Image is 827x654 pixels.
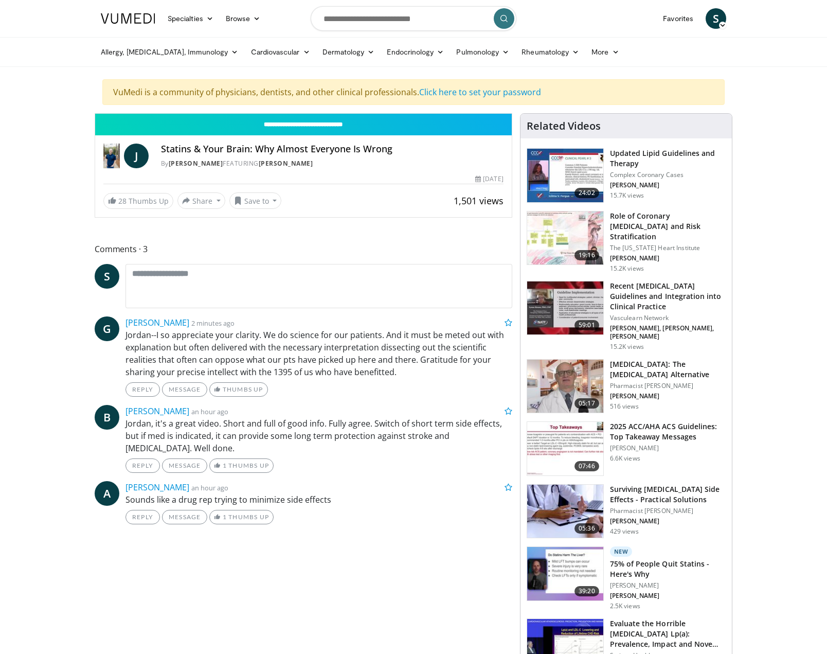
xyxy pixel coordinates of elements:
a: 19:16 Role of Coronary [MEDICAL_DATA] and Risk Stratification The [US_STATE] Heart Institute [PER... [527,211,726,273]
div: [DATE] [475,174,503,184]
a: 39:20 New 75% of People Quit Statins - Here's Why [PERSON_NAME] [PERSON_NAME] 2.5K views [527,546,726,610]
p: 2.5K views [610,602,640,610]
a: [PERSON_NAME] [125,317,189,328]
p: [PERSON_NAME] [610,181,726,189]
p: New [610,546,633,557]
a: [PERSON_NAME] [125,405,189,417]
small: 2 minutes ago [191,319,235,328]
p: Pharmacist [PERSON_NAME] [610,507,726,515]
span: Comments 3 [95,242,512,256]
h3: Updated Lipid Guidelines and Therapy [610,148,726,169]
span: 39:20 [574,586,599,596]
p: 429 views [610,527,639,536]
p: Jordan--I so appreciate your clarity. We do science for our patients. And it must be meted out wi... [125,329,512,378]
p: 6.6K views [610,454,640,463]
a: Pulmonology [450,42,515,62]
a: Message [162,382,207,397]
p: The [US_STATE] Heart Institute [610,244,726,252]
a: [PERSON_NAME] [259,159,313,168]
a: 1 Thumbs Up [209,510,274,524]
a: A [95,481,119,506]
p: Pharmacist [PERSON_NAME] [610,382,726,390]
a: 05:36 Surviving [MEDICAL_DATA] Side Effects - Practical Solutions Pharmacist [PERSON_NAME] [PERSO... [527,484,726,539]
a: B [95,405,119,430]
a: Click here to set your password [419,86,541,98]
p: Jordan, it's a great video. Short and full of good info. Fully agree. Switch of short term side e... [125,417,512,454]
a: 24:02 Updated Lipid Guidelines and Therapy Complex Coronary Cases [PERSON_NAME] 15.7K views [527,148,726,203]
img: 87825f19-cf4c-4b91-bba1-ce218758c6bb.150x105_q85_crop-smart_upscale.jpg [527,281,603,335]
a: Browse [220,8,267,29]
a: Endocrinology [381,42,450,62]
input: Search topics, interventions [311,6,516,31]
h4: Related Videos [527,120,601,132]
div: VuMedi is a community of physicians, dentists, and other clinical professionals. [102,79,725,105]
img: 369ac253-1227-4c00-b4e1-6e957fd240a8.150x105_q85_crop-smart_upscale.jpg [527,422,603,475]
h3: Recent [MEDICAL_DATA] Guidelines and Integration into Clinical Practice [610,281,726,312]
small: an hour ago [191,483,228,492]
h3: [MEDICAL_DATA]: The [MEDICAL_DATA] Alternative [610,359,726,380]
span: 24:02 [574,188,599,198]
p: 15.2K views [610,264,644,273]
a: Reply [125,458,160,473]
h3: Role of Coronary [MEDICAL_DATA] and Risk Stratification [610,211,726,242]
p: [PERSON_NAME] [610,444,726,452]
a: More [585,42,625,62]
a: Reply [125,510,160,524]
a: S [706,8,726,29]
a: Message [162,510,207,524]
a: 07:46 2025 ACC/AHA ACS Guidelines: Top Takeaway Messages [PERSON_NAME] 6.6K views [527,421,726,476]
a: Cardiovascular [245,42,316,62]
img: VuMedi Logo [101,13,155,24]
img: ce9609b9-a9bf-4b08-84dd-8eeb8ab29fc6.150x105_q85_crop-smart_upscale.jpg [527,360,603,413]
img: 1778299e-4205-438f-a27e-806da4d55abe.150x105_q85_crop-smart_upscale.jpg [527,485,603,538]
span: 05:36 [574,523,599,534]
img: Dr. Jordan Rennicke [103,144,120,168]
a: Rheumatology [515,42,585,62]
p: [PERSON_NAME] [610,254,726,262]
small: an hour ago [191,407,228,416]
p: 516 views [610,402,639,411]
a: Reply [125,382,160,397]
p: 15.7K views [610,191,644,200]
p: [PERSON_NAME] [610,517,726,525]
a: J [124,144,149,168]
a: S [95,264,119,289]
span: 19:16 [574,250,599,260]
a: 1 Thumbs Up [209,458,274,473]
a: Favorites [657,8,699,29]
a: 59:01 Recent [MEDICAL_DATA] Guidelines and Integration into Clinical Practice Vasculearn Network ... [527,281,726,351]
button: Save to [229,192,282,209]
h3: Evaluate the Horrible [MEDICAL_DATA] Lp(a): Prevalence, Impact and Nove… [610,618,726,649]
img: 77f671eb-9394-4acc-bc78-a9f077f94e00.150x105_q85_crop-smart_upscale.jpg [527,149,603,202]
a: G [95,316,119,341]
h3: 2025 ACC/AHA ACS Guidelines: Top Takeaway Messages [610,421,726,442]
p: [PERSON_NAME] [610,392,726,400]
p: Vasculearn Network [610,314,726,322]
button: Share [177,192,225,209]
h3: Surviving [MEDICAL_DATA] Side Effects - Practical Solutions [610,484,726,505]
span: 1,501 views [454,195,504,207]
p: 15.2K views [610,343,644,351]
span: 28 [118,196,127,206]
span: 1 [223,462,227,469]
p: [PERSON_NAME] [610,592,726,600]
a: Message [162,458,207,473]
a: 05:17 [MEDICAL_DATA]: The [MEDICAL_DATA] Alternative Pharmacist [PERSON_NAME] [PERSON_NAME] 516 v... [527,359,726,414]
h3: 75% of People Quit Statins - Here's Why [610,559,726,579]
a: Dermatology [316,42,381,62]
p: Sounds like a drug rep trying to minimize side effects [125,493,512,506]
span: 59:01 [574,320,599,330]
a: Allergy, [MEDICAL_DATA], Immunology [95,42,245,62]
a: 28 Thumbs Up [103,193,173,209]
span: 1 [223,513,227,521]
a: Specialties [161,8,220,29]
div: By FEATURING [161,159,504,168]
span: 05:17 [574,398,599,409]
p: [PERSON_NAME], [PERSON_NAME], [PERSON_NAME] [610,324,726,341]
